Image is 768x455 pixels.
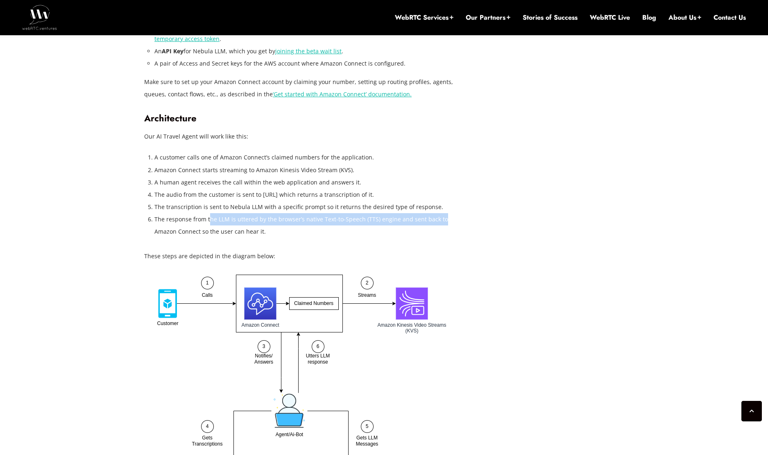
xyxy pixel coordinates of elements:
p: Our AI Travel Agent will work like this: [144,130,460,143]
li: Amazon Connect starts streaming to Amazon Kinesis Video Stream (KVS). [154,164,460,176]
a: retrieve a temporary access token [154,23,456,43]
li: A pair of Access and Secret keys for the AWS account where Amazon Connect is configured. [154,57,460,70]
img: WebRTC.ventures [22,5,57,30]
li: The audio from the customer is sent to [URL] which returns a transcription of it. [154,189,460,201]
a: ‘Get started with Amazon Connect’ documentation. [273,90,412,98]
a: Contact Us [714,13,746,22]
a: Blog [642,13,656,22]
strong: API Key [162,47,184,55]
a: WebRTC Live [590,13,630,22]
li: A customer calls one of Amazon Connect’s claimed numbers for the application. [154,151,460,164]
a: WebRTC Services [395,13,453,22]
a: Stories of Success [523,13,578,22]
li: An for Nebula LLM, which you get by . [154,45,460,57]
h3: Architecture [144,113,460,124]
a: joining the beta wait list [275,47,342,55]
li: The transcription is sent to Nebula LLM with a specific prompt so it returns the desired type of ... [154,201,460,213]
p: Make sure to set up your Amazon Connect account by claiming your number, setting up routing profi... [144,76,460,100]
li: A human agent receives the call within the web application and answers it. [154,176,460,189]
p: These steps are depicted in the diagram below: [144,250,460,262]
a: About Us [668,13,701,22]
li: The response from the LLM is uttered by the browser’s native Text-to-Speech (TTS) engine and sent... [154,213,460,238]
a: Our Partners [466,13,510,22]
